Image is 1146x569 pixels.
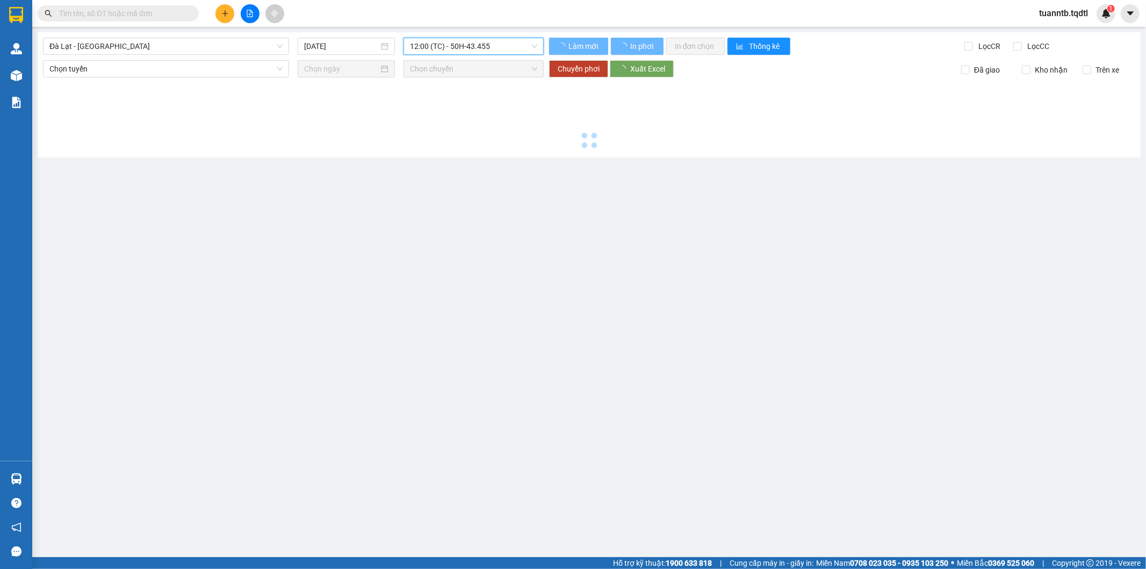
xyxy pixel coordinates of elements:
[11,522,21,532] span: notification
[613,557,712,569] span: Hỗ trợ kỹ thuật:
[410,61,537,77] span: Chọn chuyến
[988,559,1034,567] strong: 0369 525 060
[549,60,608,77] button: Chuyển phơi
[1030,6,1097,20] span: tuanntb.tqdtl
[215,4,234,23] button: plus
[49,38,283,54] span: Đà Lạt - Sài Gòn
[1024,40,1051,52] span: Lọc CC
[568,40,600,52] span: Làm mới
[666,559,712,567] strong: 1900 633 818
[246,10,254,17] span: file-add
[957,557,1034,569] span: Miền Bắc
[558,42,567,50] span: loading
[610,60,674,77] button: Xuất Excel
[1042,557,1044,569] span: |
[736,42,745,51] span: bar-chart
[618,65,630,73] span: loading
[666,38,725,55] button: In đơn chọn
[304,63,379,75] input: Chọn ngày
[1109,5,1113,12] span: 1
[11,498,21,508] span: question-circle
[630,40,655,52] span: In phơi
[630,63,665,75] span: Xuất Excel
[1101,9,1111,18] img: icon-new-feature
[975,40,1003,52] span: Lọc CR
[951,561,954,565] span: ⚪️
[410,38,537,54] span: 12:00 (TC) - 50H-43.455
[619,42,629,50] span: loading
[749,40,782,52] span: Thống kê
[11,473,22,485] img: warehouse-icon
[221,10,229,17] span: plus
[9,7,23,23] img: logo-vxr
[1121,4,1140,23] button: caret-down
[265,4,284,23] button: aim
[11,546,21,557] span: message
[1126,9,1135,18] span: caret-down
[241,4,260,23] button: file-add
[45,10,52,17] span: search
[11,43,22,54] img: warehouse-icon
[1086,559,1094,567] span: copyright
[49,61,283,77] span: Chọn tuyến
[720,557,722,569] span: |
[1107,5,1115,12] sup: 1
[816,557,948,569] span: Miền Nam
[727,38,790,55] button: bar-chartThống kê
[11,97,22,108] img: solution-icon
[59,8,186,19] input: Tìm tên, số ĐT hoặc mã đơn
[304,40,379,52] input: 14/10/2025
[1030,64,1072,76] span: Kho nhận
[1091,64,1123,76] span: Trên xe
[271,10,278,17] span: aim
[11,70,22,81] img: warehouse-icon
[850,559,948,567] strong: 0708 023 035 - 0935 103 250
[611,38,664,55] button: In phơi
[730,557,813,569] span: Cung cấp máy in - giấy in:
[549,38,608,55] button: Làm mới
[970,64,1004,76] span: Đã giao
